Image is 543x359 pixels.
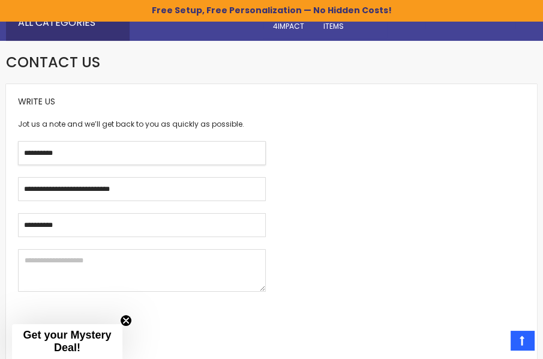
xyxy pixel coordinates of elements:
[6,5,130,41] div: All Categories
[314,5,387,38] a: 4PROMOTIONALITEMS
[18,95,55,107] span: Write Us
[151,11,171,22] span: Home
[18,119,266,129] div: Jot us a note and we’ll get back to you as quickly as possible.
[487,11,506,22] span: Blog
[435,11,467,22] span: Specials
[273,11,304,31] span: 4Pens 4impact
[120,315,132,327] button: Close teaser
[23,329,111,354] span: Get your Mystery Deal!
[323,11,377,31] span: 4PROMOTIONAL ITEMS
[226,11,254,22] span: Pencils
[263,5,314,38] a: 4Pens4impact
[397,11,416,22] span: Rush
[6,52,100,72] span: Contact Us
[190,11,207,22] span: Pens
[12,324,122,359] div: Get your Mystery Deal!Close teaser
